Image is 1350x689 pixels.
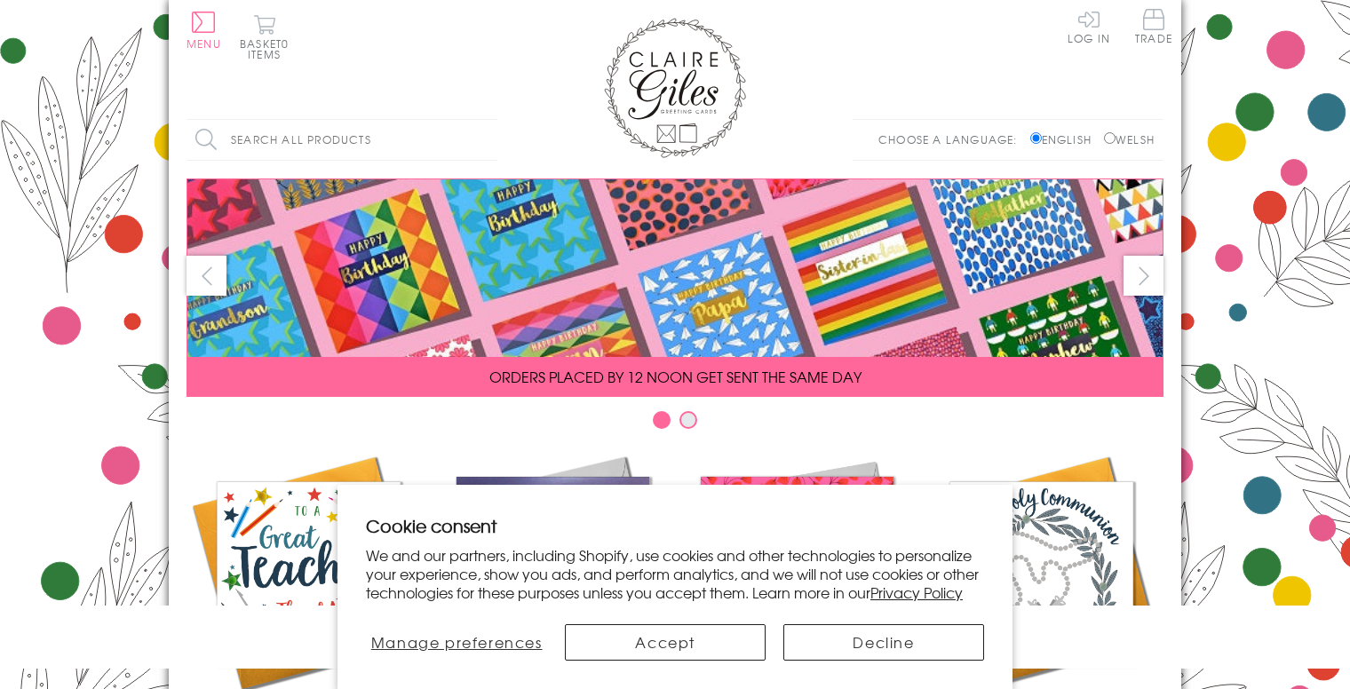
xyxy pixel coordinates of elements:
input: Search [480,120,497,160]
button: next [1124,256,1163,296]
button: Menu [187,12,221,49]
input: Search all products [187,120,497,160]
button: Carousel Page 1 (Current Slide) [653,411,671,429]
h2: Cookie consent [366,513,984,538]
button: Carousel Page 2 [679,411,697,429]
label: English [1030,131,1100,147]
p: Choose a language: [878,131,1027,147]
input: English [1030,132,1042,144]
img: Claire Giles Greetings Cards [604,18,746,158]
a: Log In [1068,9,1110,44]
label: Welsh [1104,131,1155,147]
span: Menu [187,36,221,51]
span: Trade [1135,9,1172,44]
input: Welsh [1104,132,1116,144]
button: prev [187,256,226,296]
span: Manage preferences [371,631,543,653]
button: Decline [783,624,984,661]
span: ORDERS PLACED BY 12 NOON GET SENT THE SAME DAY [489,366,862,387]
p: We and our partners, including Shopify, use cookies and other technologies to personalize your ex... [366,546,984,601]
div: Carousel Pagination [187,410,1163,438]
a: Trade [1135,9,1172,47]
a: Privacy Policy [870,582,963,603]
button: Manage preferences [366,624,547,661]
span: 0 items [248,36,289,62]
button: Accept [565,624,766,661]
button: Basket0 items [240,14,289,59]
